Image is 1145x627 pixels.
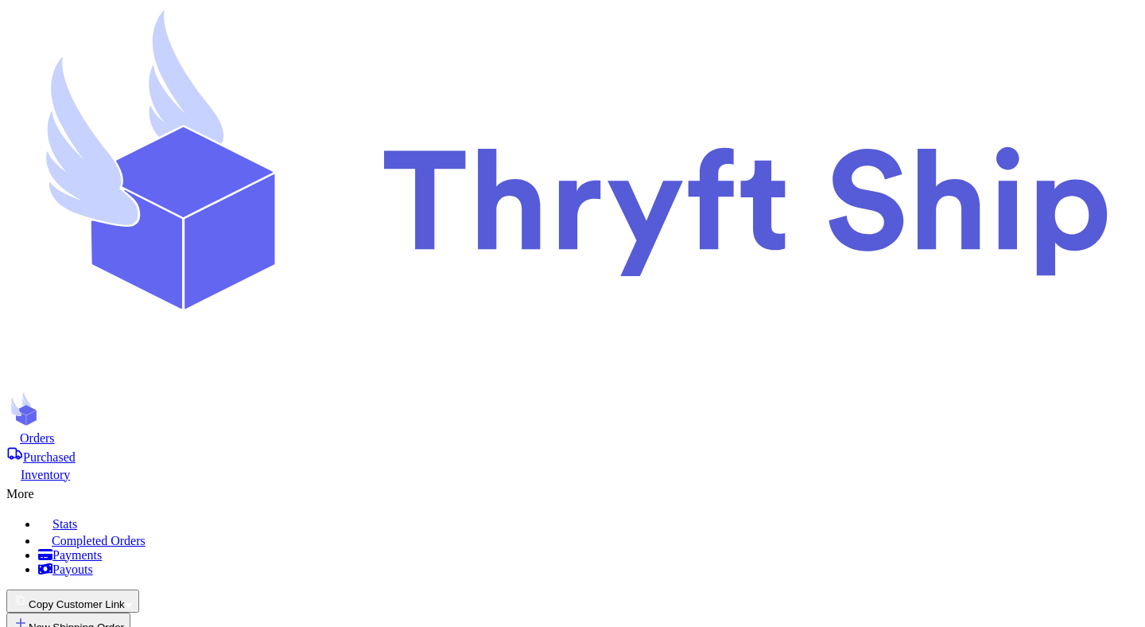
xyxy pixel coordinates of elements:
[52,563,93,576] span: Payouts
[6,430,1139,446] a: Orders
[6,590,139,613] button: Copy Customer Link
[6,465,1139,482] a: Inventory
[38,563,1139,577] a: Payouts
[38,514,1139,532] a: Stats
[23,450,76,464] span: Purchased
[52,548,102,562] span: Payments
[38,532,1139,548] a: Completed Orders
[20,431,55,445] span: Orders
[21,468,70,481] span: Inventory
[52,517,77,531] span: Stats
[6,446,1139,465] a: Purchased
[38,548,1139,563] a: Payments
[6,482,1139,501] div: More
[52,534,146,547] span: Completed Orders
